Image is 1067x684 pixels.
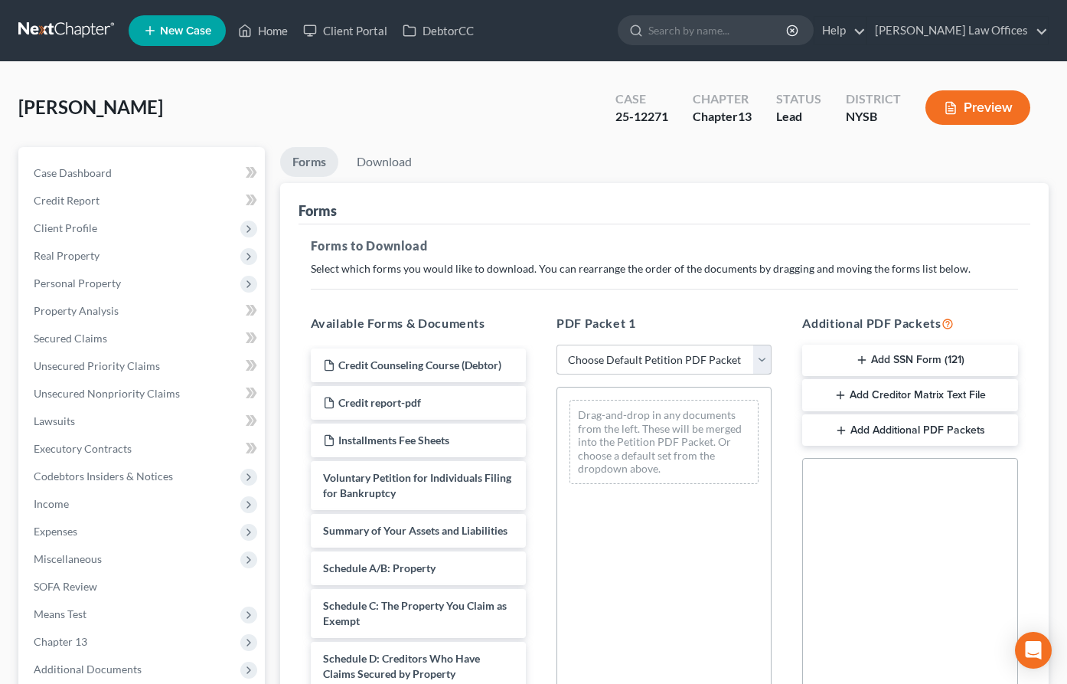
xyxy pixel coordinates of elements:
[230,17,295,44] a: Home
[693,108,752,126] div: Chapter
[34,580,97,593] span: SOFA Review
[802,314,1017,332] h5: Additional PDF Packets
[802,414,1017,447] button: Add Additional PDF Packets
[18,96,163,118] span: [PERSON_NAME]
[569,400,759,484] div: Drag-and-drop in any documents from the left. These will be merged into the Petition PDF Packet. ...
[776,108,821,126] div: Lead
[338,358,501,371] span: Credit Counseling Course (Debtor)
[21,325,265,352] a: Secured Claims
[344,147,424,177] a: Download
[802,345,1017,377] button: Add SSN Form (121)
[34,194,100,207] span: Credit Report
[295,17,395,44] a: Client Portal
[802,379,1017,411] button: Add Creditor Matrix Text File
[323,524,507,537] span: Summary of Your Assets and Liabilities
[34,497,69,510] span: Income
[338,396,421,409] span: Credit report-pdf
[34,332,107,345] span: Secured Claims
[21,573,265,601] a: SOFA Review
[21,352,265,380] a: Unsecured Priority Claims
[34,552,102,565] span: Miscellaneous
[311,237,1019,255] h5: Forms to Download
[34,359,160,372] span: Unsecured Priority Claims
[395,17,481,44] a: DebtorCC
[34,387,180,400] span: Unsecured Nonpriority Claims
[323,652,480,680] span: Schedule D: Creditors Who Have Claims Secured by Property
[21,187,265,214] a: Credit Report
[34,635,87,648] span: Chapter 13
[776,90,821,108] div: Status
[846,108,901,126] div: NYSB
[648,16,788,44] input: Search by name...
[34,221,97,234] span: Client Profile
[738,109,752,123] span: 13
[846,90,901,108] div: District
[615,90,668,108] div: Case
[925,90,1030,125] button: Preview
[21,407,265,435] a: Lawsuits
[160,25,211,37] span: New Case
[299,201,337,220] div: Forms
[34,414,75,427] span: Lawsuits
[34,304,119,317] span: Property Analysis
[323,599,507,627] span: Schedule C: The Property You Claim as Exempt
[323,561,436,574] span: Schedule A/B: Property
[34,166,112,179] span: Case Dashboard
[867,17,1048,44] a: [PERSON_NAME] Law Offices
[21,380,265,407] a: Unsecured Nonpriority Claims
[693,90,752,108] div: Chapter
[21,159,265,187] a: Case Dashboard
[21,297,265,325] a: Property Analysis
[311,314,526,332] h5: Available Forms & Documents
[34,442,132,455] span: Executory Contracts
[34,663,142,676] span: Additional Documents
[280,147,338,177] a: Forms
[615,108,668,126] div: 25-12271
[814,17,866,44] a: Help
[34,470,173,483] span: Codebtors Insiders & Notices
[1015,632,1052,669] div: Open Intercom Messenger
[556,314,772,332] h5: PDF Packet 1
[34,525,77,538] span: Expenses
[34,277,121,290] span: Personal Property
[323,471,511,499] span: Voluntary Petition for Individuals Filing for Bankruptcy
[338,434,449,447] span: Installments Fee Sheets
[34,249,100,262] span: Real Property
[311,261,1019,277] p: Select which forms you would like to download. You can rearrange the order of the documents by dr...
[21,435,265,463] a: Executory Contracts
[34,607,86,620] span: Means Test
